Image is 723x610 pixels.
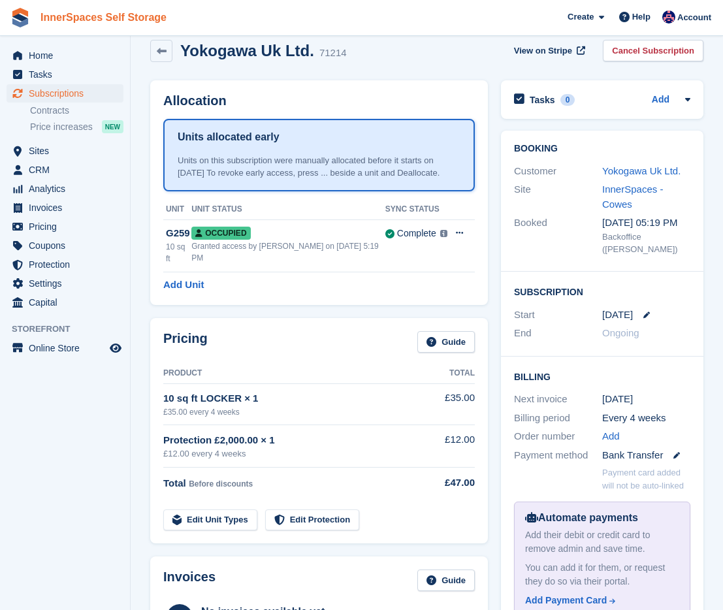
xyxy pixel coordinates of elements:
h2: Pricing [163,331,208,353]
div: Billing period [514,411,602,426]
div: [DATE] [602,392,690,407]
span: Account [677,11,711,24]
div: 10 sq ft LOCKER × 1 [163,391,434,406]
div: Site [514,182,602,212]
div: Automate payments [525,510,679,526]
div: Bank Transfer [602,448,690,463]
div: NEW [102,120,123,133]
a: InnerSpaces - Cowes [602,184,663,210]
span: Create [568,10,594,24]
a: menu [7,255,123,274]
span: Sites [29,142,107,160]
div: You can add it for them, or request they do so via their portal. [525,561,679,588]
a: menu [7,339,123,357]
div: Add Payment Card [525,594,607,607]
span: Storefront [12,323,130,336]
div: Complete [397,227,436,240]
div: £47.00 [434,475,475,490]
th: Product [163,363,434,384]
div: Next invoice [514,392,602,407]
h2: Invoices [163,570,216,591]
h2: Booking [514,144,690,154]
a: menu [7,274,123,293]
h2: Billing [514,370,690,383]
h1: Units allocated early [178,129,280,145]
div: 71214 [319,46,347,61]
div: Granted access by [PERSON_NAME] on [DATE] 5:19 PM [191,240,385,264]
a: Price increases NEW [30,120,123,134]
h2: Yokogawa Uk Ltd. [180,42,314,59]
div: Every 4 weeks [602,411,690,426]
a: menu [7,161,123,179]
a: Add [652,93,669,108]
span: Price increases [30,121,93,133]
a: menu [7,65,123,84]
div: Start [514,308,602,323]
a: Preview store [108,340,123,356]
img: stora-icon-8386f47178a22dfd0bd8f6a31ec36ba5ce8667c1dd55bd0f319d3a0aa187defe.svg [10,8,30,27]
div: Backoffice ([PERSON_NAME]) [602,231,690,256]
div: 10 sq ft [166,241,191,265]
div: Customer [514,164,602,179]
div: End [514,326,602,341]
a: Add Unit [163,278,204,293]
td: £12.00 [434,425,475,468]
div: Booked [514,216,602,256]
time: 2025-11-03 01:00:00 UTC [602,308,633,323]
span: Pricing [29,217,107,236]
a: menu [7,180,123,198]
span: Analytics [29,180,107,198]
th: Unit Status [191,199,385,220]
div: [DATE] 05:19 PM [602,216,690,231]
th: Sync Status [385,199,447,220]
a: menu [7,293,123,312]
a: View on Stripe [509,40,588,61]
a: Yokogawa Uk Ltd. [602,165,681,176]
div: Add their debit or credit card to remove admin and save time. [525,528,679,556]
div: G259 [166,226,191,241]
span: Help [632,10,651,24]
span: Capital [29,293,107,312]
span: Occupied [191,227,250,240]
div: Payment method [514,448,602,463]
span: Home [29,46,107,65]
span: Subscriptions [29,84,107,103]
th: Unit [163,199,191,220]
div: Units on this subscription were manually allocated before it starts on [DATE] To revoke early acc... [178,154,460,180]
a: menu [7,217,123,236]
h2: Allocation [163,93,475,108]
a: Contracts [30,104,123,117]
a: InnerSpaces Self Storage [35,7,172,28]
a: Edit Protection [265,509,359,531]
img: icon-info-grey-7440780725fd019a000dd9b08b2336e03edf1995a4989e88bcd33f0948082b44.svg [440,230,447,237]
span: Tasks [29,65,107,84]
h2: Subscription [514,285,690,298]
a: Add Payment Card [525,594,674,607]
a: Guide [417,570,475,591]
a: menu [7,142,123,160]
a: Guide [417,331,475,353]
div: £12.00 every 4 weeks [163,447,434,460]
a: menu [7,199,123,217]
span: Ongoing [602,327,639,338]
a: Edit Unit Types [163,509,257,531]
span: CRM [29,161,107,179]
span: View on Stripe [514,44,572,57]
span: Settings [29,274,107,293]
a: menu [7,236,123,255]
div: Protection £2,000.00 × 1 [163,433,434,448]
a: Cancel Subscription [603,40,703,61]
span: Online Store [29,339,107,357]
p: Payment card added will not be auto-linked [602,466,690,492]
div: £35.00 every 4 weeks [163,406,434,418]
span: Total [163,477,186,489]
a: Add [602,429,620,444]
a: menu [7,84,123,103]
span: Invoices [29,199,107,217]
div: 0 [560,94,575,106]
span: Before discounts [189,479,253,489]
img: Dominic Hampson [662,10,675,24]
span: Protection [29,255,107,274]
th: Total [434,363,475,384]
div: Order number [514,429,602,444]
